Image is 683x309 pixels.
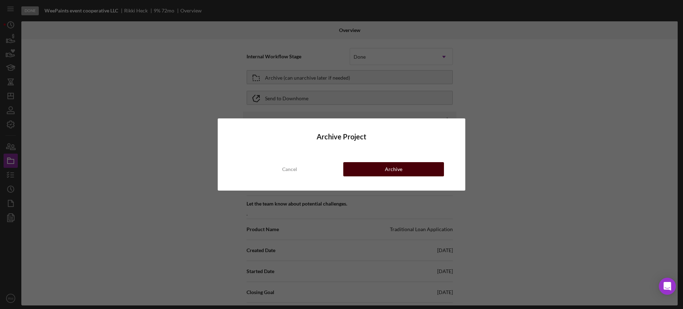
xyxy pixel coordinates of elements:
[239,133,444,141] h4: Archive Project
[239,162,340,176] button: Cancel
[385,162,402,176] div: Archive
[343,162,444,176] button: Archive
[659,278,676,295] div: Open Intercom Messenger
[282,162,297,176] div: Cancel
